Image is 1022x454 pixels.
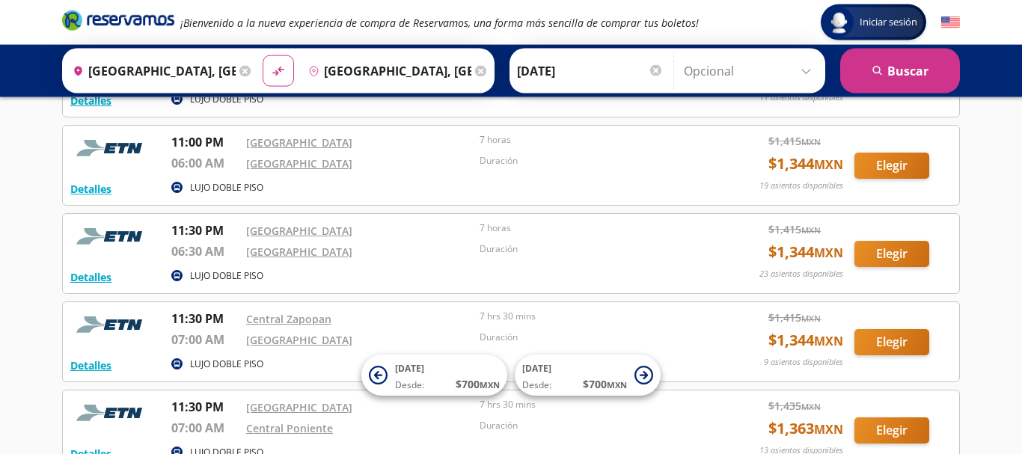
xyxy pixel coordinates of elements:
small: MXN [801,401,821,412]
p: 11:00 PM [171,133,239,151]
small: MXN [814,333,843,349]
small: MXN [801,136,821,147]
p: 06:30 AM [171,242,239,260]
span: [DATE] [522,363,551,375]
img: RESERVAMOS [70,221,153,251]
a: [GEOGRAPHIC_DATA] [246,224,352,238]
img: RESERVAMOS [70,398,153,428]
p: LUJO DOBLE PISO [190,358,263,371]
a: [GEOGRAPHIC_DATA] [246,400,352,414]
p: Duración [480,419,706,432]
button: Elegir [854,241,929,267]
span: Iniciar sesión [854,15,923,30]
a: Central Zapopan [246,312,331,326]
button: Detalles [70,93,111,108]
p: 11 asientos disponibles [759,91,843,104]
input: Buscar Destino [302,52,471,90]
p: LUJO DOBLE PISO [190,181,263,194]
p: Duración [480,154,706,168]
a: [GEOGRAPHIC_DATA] [246,156,352,171]
span: Desde: [395,379,424,393]
p: 7 hrs 30 mins [480,310,706,323]
span: $ 700 [456,377,500,393]
a: [GEOGRAPHIC_DATA] [246,135,352,150]
small: MXN [814,156,843,173]
p: Duración [480,242,706,256]
span: $ 1,435 [768,398,821,414]
input: Opcional [684,52,818,90]
p: 11:30 PM [171,398,239,416]
img: RESERVAMOS [70,133,153,163]
i: Brand Logo [62,9,174,31]
p: 7 horas [480,221,706,235]
small: MXN [480,380,500,391]
button: Elegir [854,417,929,444]
span: $ 1,415 [768,221,821,237]
button: Detalles [70,181,111,197]
span: $ 1,415 [768,310,821,325]
button: English [941,13,960,32]
a: [GEOGRAPHIC_DATA] [246,333,352,347]
button: Elegir [854,329,929,355]
p: 07:00 AM [171,419,239,437]
small: MXN [607,380,627,391]
button: Detalles [70,269,111,285]
button: [DATE]Desde:$700MXN [361,355,507,396]
p: 06:00 AM [171,154,239,172]
p: 07:00 AM [171,331,239,349]
span: $ 1,415 [768,133,821,149]
img: RESERVAMOS [70,310,153,340]
small: MXN [814,245,843,261]
p: 11:30 PM [171,221,239,239]
a: [GEOGRAPHIC_DATA] [246,245,352,259]
button: Elegir [854,153,929,179]
p: 7 hrs 30 mins [480,398,706,411]
p: 23 asientos disponibles [759,268,843,280]
p: 11:30 PM [171,310,239,328]
p: 7 horas [480,133,706,147]
p: LUJO DOBLE PISO [190,269,263,283]
small: MXN [801,224,821,236]
span: $ 700 [583,377,627,393]
button: Buscar [840,49,960,93]
small: MXN [801,313,821,324]
a: Brand Logo [62,9,174,36]
p: Duración [480,331,706,344]
span: $ 1,344 [768,329,843,352]
span: $ 1,344 [768,241,843,263]
input: Buscar Origen [67,52,236,90]
span: $ 1,344 [768,153,843,175]
p: LUJO DOBLE PISO [190,93,263,106]
button: [DATE]Desde:$700MXN [515,355,661,396]
input: Elegir Fecha [517,52,664,90]
p: 9 asientos disponibles [764,356,843,369]
span: Desde: [522,379,551,393]
span: [DATE] [395,363,424,375]
span: $ 1,363 [768,417,843,440]
button: Detalles [70,358,111,373]
small: MXN [814,421,843,438]
em: ¡Bienvenido a la nueva experiencia de compra de Reservamos, una forma más sencilla de comprar tus... [180,16,699,30]
p: 19 asientos disponibles [759,180,843,192]
a: Central Poniente [246,421,333,435]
